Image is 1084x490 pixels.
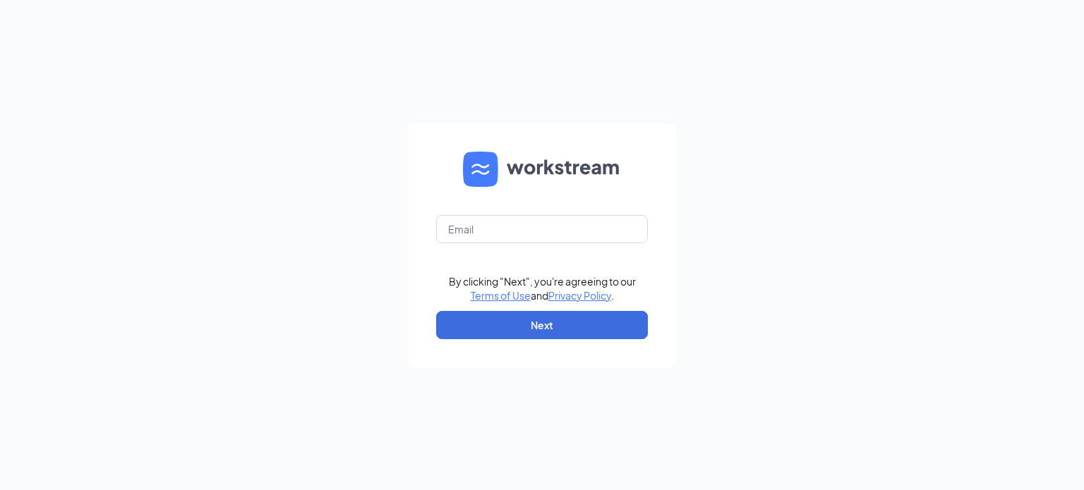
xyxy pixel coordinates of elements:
[548,289,611,302] a: Privacy Policy
[436,215,648,243] input: Email
[436,311,648,339] button: Next
[463,152,621,187] img: WS logo and Workstream text
[471,289,531,302] a: Terms of Use
[449,274,636,302] div: By clicking "Next", you're agreeing to our and .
